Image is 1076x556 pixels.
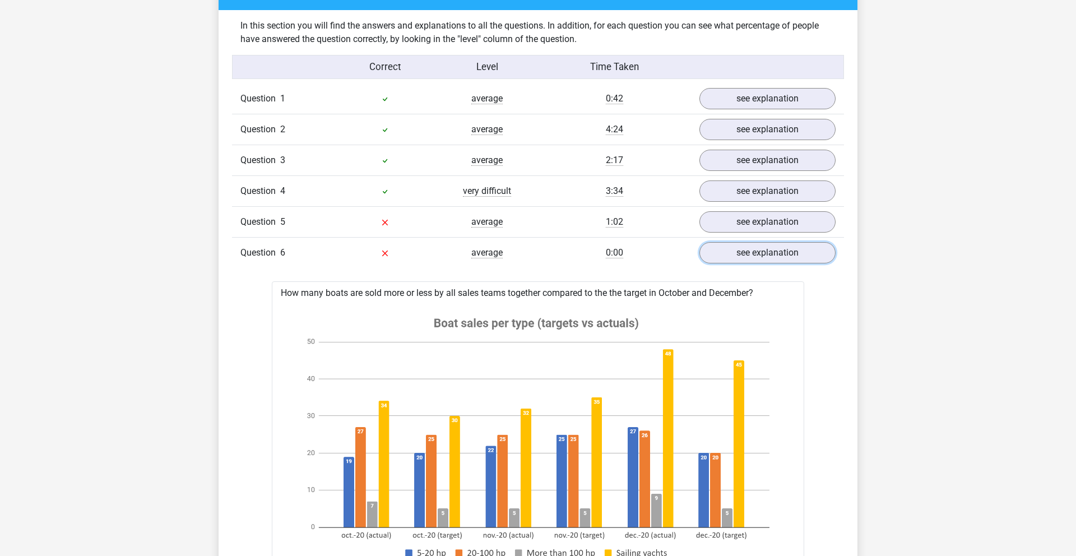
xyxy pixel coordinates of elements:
[335,60,437,74] div: Correct
[280,155,285,165] span: 3
[240,154,280,167] span: Question
[471,155,503,166] span: average
[699,88,836,109] a: see explanation
[232,19,844,46] div: In this section you will find the answers and explanations to all the questions. In addition, for...
[280,93,285,104] span: 1
[471,247,503,258] span: average
[463,186,511,197] span: very difficult
[699,180,836,202] a: see explanation
[699,150,836,171] a: see explanation
[471,124,503,135] span: average
[280,216,285,227] span: 5
[280,186,285,196] span: 4
[606,93,623,104] span: 0:42
[699,242,836,263] a: see explanation
[538,60,691,74] div: Time Taken
[606,124,623,135] span: 4:24
[471,216,503,228] span: average
[606,216,623,228] span: 1:02
[699,211,836,233] a: see explanation
[436,60,538,74] div: Level
[280,247,285,258] span: 6
[240,215,280,229] span: Question
[471,93,503,104] span: average
[240,184,280,198] span: Question
[240,246,280,260] span: Question
[240,123,280,136] span: Question
[280,124,285,135] span: 2
[606,186,623,197] span: 3:34
[606,155,623,166] span: 2:17
[606,247,623,258] span: 0:00
[240,92,280,105] span: Question
[699,119,836,140] a: see explanation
